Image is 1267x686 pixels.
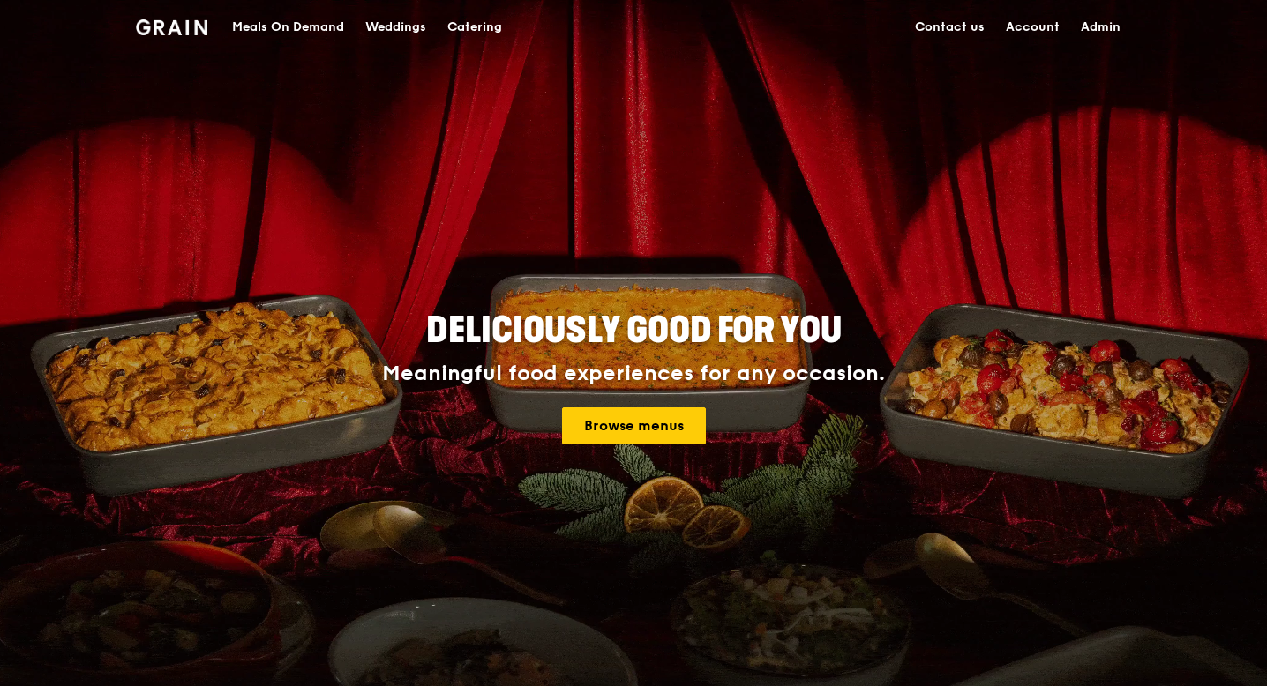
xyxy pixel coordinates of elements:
[562,407,706,444] a: Browse menus
[316,362,951,386] div: Meaningful food experiences for any occasion.
[136,19,207,35] img: Grain
[232,1,344,54] div: Meals On Demand
[426,309,842,352] span: Deliciously good for you
[1070,1,1131,54] a: Admin
[437,1,513,54] a: Catering
[365,1,426,54] div: Weddings
[355,1,437,54] a: Weddings
[904,1,995,54] a: Contact us
[995,1,1070,54] a: Account
[447,1,502,54] div: Catering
